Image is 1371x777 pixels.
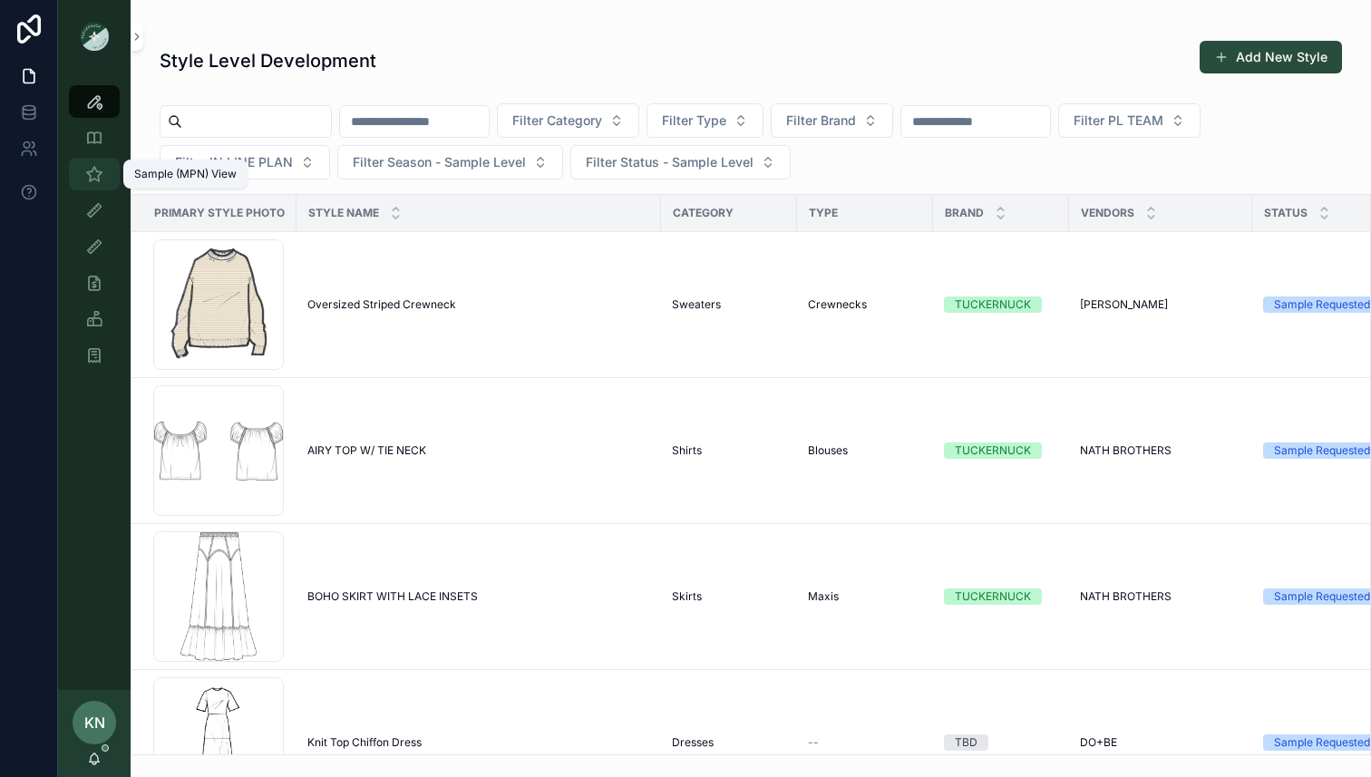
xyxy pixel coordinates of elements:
div: Sample (MPN) View [134,167,237,181]
span: [PERSON_NAME] [1080,297,1168,312]
div: TUCKERNUCK [955,296,1031,313]
a: -- [808,735,922,750]
a: TUCKERNUCK [944,588,1058,605]
span: Filter PL TEAM [1074,112,1163,130]
div: Sample Requested [1274,588,1370,605]
span: Primary Style Photo [154,206,285,220]
span: DO+BE [1080,735,1117,750]
a: Blouses [808,443,922,458]
button: Select Button [337,145,563,180]
span: Maxis [808,589,839,604]
button: Add New Style [1200,41,1342,73]
span: Filter IN LINE PLAN [175,153,293,171]
div: TBD [955,734,977,751]
span: Blouses [808,443,848,458]
a: NATH BROTHERS [1080,589,1241,604]
div: Sample Requested [1274,734,1370,751]
span: NATH BROTHERS [1080,589,1172,604]
span: NATH BROTHERS [1080,443,1172,458]
button: Select Button [1058,103,1201,138]
span: Style Name [308,206,379,220]
span: Skirts [672,589,702,604]
span: Dresses [672,735,714,750]
span: Sweaters [672,297,721,312]
a: Dresses [672,735,786,750]
img: App logo [80,22,109,51]
a: DO+BE [1080,735,1241,750]
a: BOHO SKIRT WITH LACE INSETS [307,589,650,604]
a: TUCKERNUCK [944,442,1058,459]
span: Shirts [672,443,702,458]
a: Oversized Striped Crewneck [307,297,650,312]
button: Select Button [647,103,763,138]
a: Maxis [808,589,922,604]
span: Filter Status - Sample Level [586,153,754,171]
span: Filter Type [662,112,726,130]
span: -- [808,735,819,750]
button: Select Button [497,103,639,138]
span: Type [809,206,838,220]
span: Filter Season - Sample Level [353,153,526,171]
span: Vendors [1081,206,1134,220]
a: TUCKERNUCK [944,296,1058,313]
a: TBD [944,734,1058,751]
span: Filter Brand [786,112,856,130]
span: Crewnecks [808,297,867,312]
a: NATH BROTHERS [1080,443,1241,458]
div: scrollable content [58,73,131,395]
div: Sample Requested [1274,296,1370,313]
a: Knit Top Chiffon Dress [307,735,650,750]
h1: Style Level Development [160,48,376,73]
a: AIRY TOP W/ TIE NECK [307,443,650,458]
span: Filter Category [512,112,602,130]
div: Sample Requested [1274,442,1370,459]
span: Knit Top Chiffon Dress [307,735,422,750]
a: Skirts [672,589,786,604]
span: Oversized Striped Crewneck [307,297,456,312]
a: [PERSON_NAME] [1080,297,1241,312]
a: Shirts [672,443,786,458]
button: Select Button [160,145,330,180]
div: TUCKERNUCK [955,588,1031,605]
span: Status [1264,206,1308,220]
span: BOHO SKIRT WITH LACE INSETS [307,589,478,604]
button: Select Button [771,103,893,138]
a: Sweaters [672,297,786,312]
span: Brand [945,206,984,220]
button: Select Button [570,145,791,180]
div: TUCKERNUCK [955,442,1031,459]
span: AIRY TOP W/ TIE NECK [307,443,426,458]
span: KN [84,712,105,733]
span: Category [673,206,734,220]
a: Crewnecks [808,297,922,312]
